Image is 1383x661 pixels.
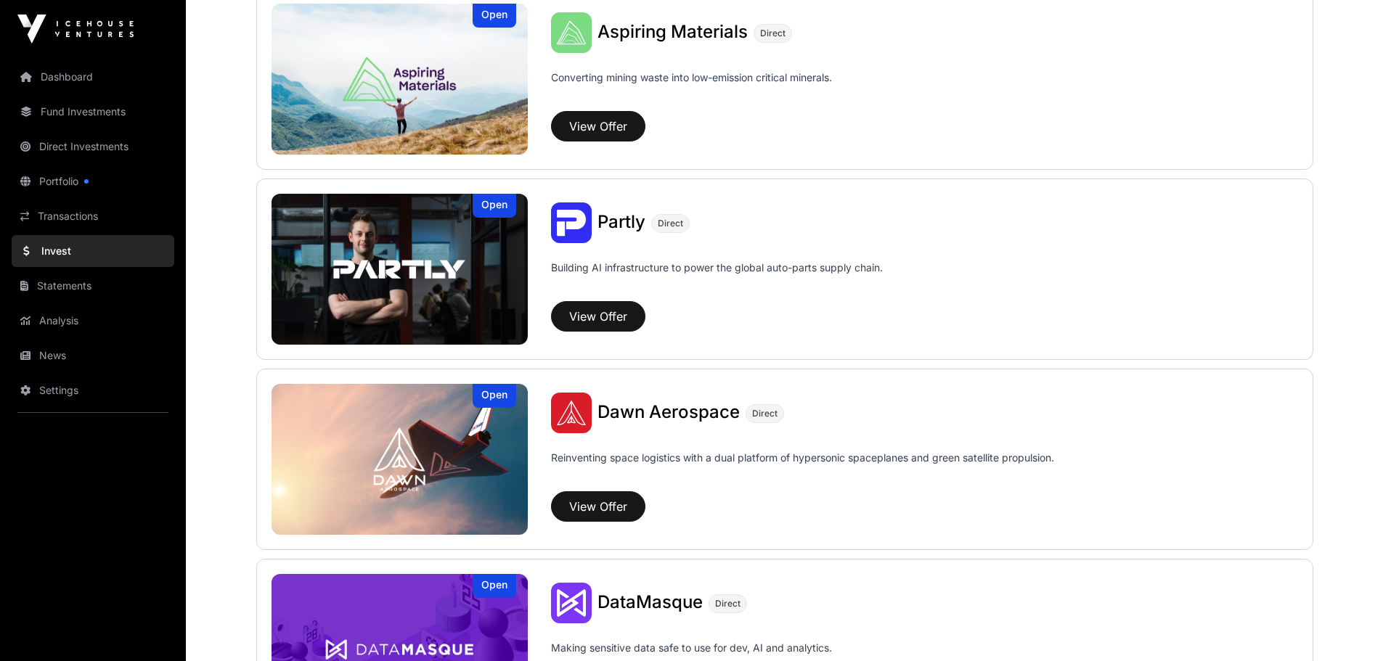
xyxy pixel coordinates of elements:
[272,4,529,155] img: Aspiring Materials
[551,491,645,522] button: View Offer
[473,4,516,28] div: Open
[597,403,740,422] a: Dawn Aerospace
[551,12,592,53] img: Aspiring Materials
[272,194,529,345] img: Partly
[551,583,592,623] img: DataMasque
[551,301,645,332] button: View Offer
[551,70,832,105] p: Converting mining waste into low-emission critical minerals.
[551,111,645,141] button: View Offer
[12,305,174,337] a: Analysis
[473,384,516,408] div: Open
[551,451,1054,485] p: Reinventing space logistics with a dual platform of hypersonic spaceplanes and green satellite pr...
[12,96,174,128] a: Fund Investments
[597,23,748,42] a: Aspiring Materials
[272,384,529,535] a: Dawn AerospaceOpen
[12,374,174,406] a: Settings
[12,270,174,302] a: Statements
[597,211,645,232] span: Partly
[551,260,883,295] p: Building AI infrastructure to power the global auto-parts supply chain.
[597,401,740,422] span: Dawn Aerospace
[597,594,703,612] a: DataMasque
[473,574,516,598] div: Open
[12,200,174,232] a: Transactions
[473,194,516,218] div: Open
[597,213,645,232] a: Partly
[658,218,683,229] span: Direct
[715,598,741,609] span: Direct
[551,393,592,433] img: Dawn Aerospace
[597,591,703,612] span: DataMasque
[12,165,174,197] a: Portfolio
[12,340,174,371] a: News
[1310,591,1383,661] iframe: Chat Widget
[12,61,174,93] a: Dashboard
[752,408,778,419] span: Direct
[551,202,592,243] img: Partly
[272,4,529,155] a: Aspiring MaterialsOpen
[17,15,134,44] img: Icehouse Ventures Logo
[272,384,529,535] img: Dawn Aerospace
[760,28,786,39] span: Direct
[12,235,174,267] a: Invest
[272,194,529,345] a: PartlyOpen
[597,21,748,42] span: Aspiring Materials
[12,131,174,163] a: Direct Investments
